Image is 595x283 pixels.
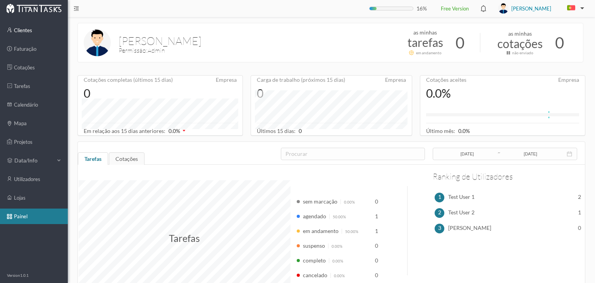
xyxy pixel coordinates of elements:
[6,3,62,13] img: Logo
[119,33,348,49] h1: [PERSON_NAME]
[508,29,532,38] p: as minhas
[109,152,144,168] div: Cotações
[344,200,355,204] span: 0.00%
[303,257,326,264] span: completo
[435,208,444,218] div: 2
[567,151,572,157] i: icon: calendar
[332,259,343,263] span: 0.00%
[478,3,488,14] i: icon: bell
[375,257,378,264] span: 0
[375,198,378,205] span: 0
[426,128,470,134] span: Último mês:
[435,193,444,202] div: 1
[14,157,53,164] span: data/info
[257,128,296,134] span: Últimos 15 dias:
[448,224,491,233] span: [PERSON_NAME]
[303,242,325,249] span: suspenso
[169,232,200,244] span: Tarefas
[458,128,470,134] span: 0.0 %
[578,193,581,202] span: 2
[119,46,348,55] h3: Permissão : Admin
[84,29,111,56] img: user_titan3.af2715ee.jpg
[375,228,378,234] span: 1
[334,273,345,278] span: 0.00%
[285,150,417,158] div: procurar
[416,6,427,11] span: 16%
[169,128,180,134] span: 0.0 %
[555,31,564,54] span: 0
[426,86,466,100] div: 0.0%
[578,224,581,233] span: 0
[345,229,358,234] span: 50.00%
[501,150,560,158] input: Data final
[84,86,173,100] div: 0
[561,2,587,15] button: PT
[74,6,79,11] i: icon: menu-fold
[303,272,327,278] span: cancelado
[84,128,186,134] span: Em relação aos 15 dias anteriores:
[498,3,509,14] img: user_titan3.af2715ee.jpg
[456,31,464,54] span: 0
[435,224,444,233] div: 3
[333,214,346,219] span: 50.00%
[385,77,406,83] span: Empresa
[375,242,378,249] span: 0
[408,34,443,51] p: tarefas
[448,193,475,202] span: Test User 1
[578,208,581,218] span: 1
[216,77,237,83] span: Empresa
[303,228,339,234] span: em andamento
[497,35,543,52] p: cotações
[78,152,108,168] div: Tarefas
[416,50,442,56] div: em andamento
[299,128,302,134] span: 0
[558,77,579,83] span: Empresa
[448,208,475,218] span: Test User 2
[413,28,437,36] p: as minhas
[257,86,345,100] div: 0
[375,272,378,278] span: 0
[303,213,326,219] span: agendado
[512,50,533,56] div: não enviado
[303,198,337,205] span: sem marcação
[433,171,513,183] h2: Ranking de Utilizadores
[426,76,466,83] span: Cotações aceites
[257,76,345,83] span: Carga de trabalho (próximos 15 dias)
[375,213,378,219] span: 1
[7,273,29,278] p: Version 1.0.1
[332,244,342,248] span: 0.00%
[182,129,186,133] i: icon: caret-down
[437,150,497,158] input: Data inicial
[84,76,173,83] span: Cotações completas (últimos 15 dias)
